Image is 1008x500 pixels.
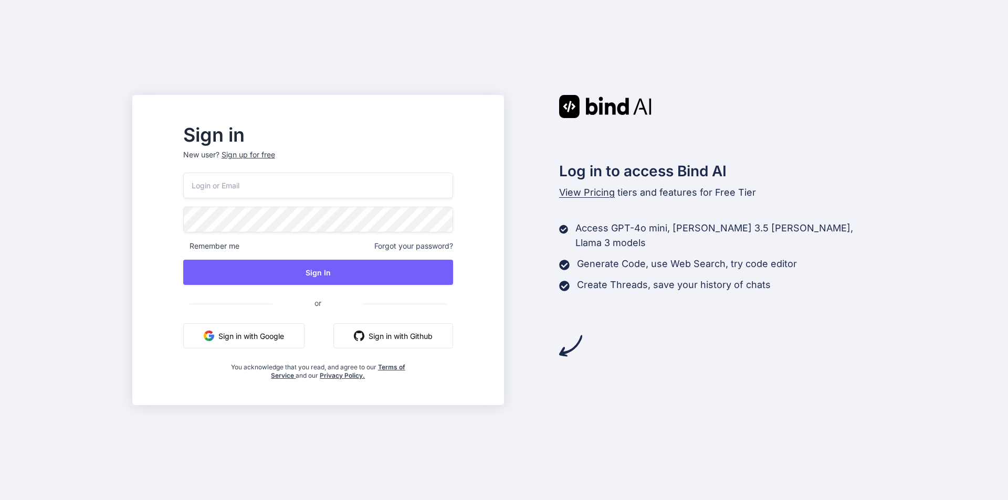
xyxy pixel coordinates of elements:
p: Access GPT-4o mini, [PERSON_NAME] 3.5 [PERSON_NAME], Llama 3 models [575,221,876,250]
p: tiers and features for Free Tier [559,185,876,200]
img: arrow [559,334,582,357]
span: Remember me [183,241,239,251]
button: Sign in with Google [183,323,304,348]
span: Forgot your password? [374,241,453,251]
p: Create Threads, save your history of chats [577,278,771,292]
img: google [204,331,214,341]
h2: Sign in [183,126,453,143]
h2: Log in to access Bind AI [559,160,876,182]
a: Terms of Service [271,363,405,379]
img: github [354,331,364,341]
span: or [272,290,363,316]
p: Generate Code, use Web Search, try code editor [577,257,797,271]
button: Sign in with Github [333,323,453,348]
span: View Pricing [559,187,615,198]
div: You acknowledge that you read, and agree to our and our [228,357,408,380]
p: New user? [183,150,453,173]
img: Bind AI logo [559,95,652,118]
div: Sign up for free [222,150,275,160]
a: Privacy Policy. [320,371,365,379]
button: Sign In [183,260,453,285]
input: Login or Email [183,173,453,198]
